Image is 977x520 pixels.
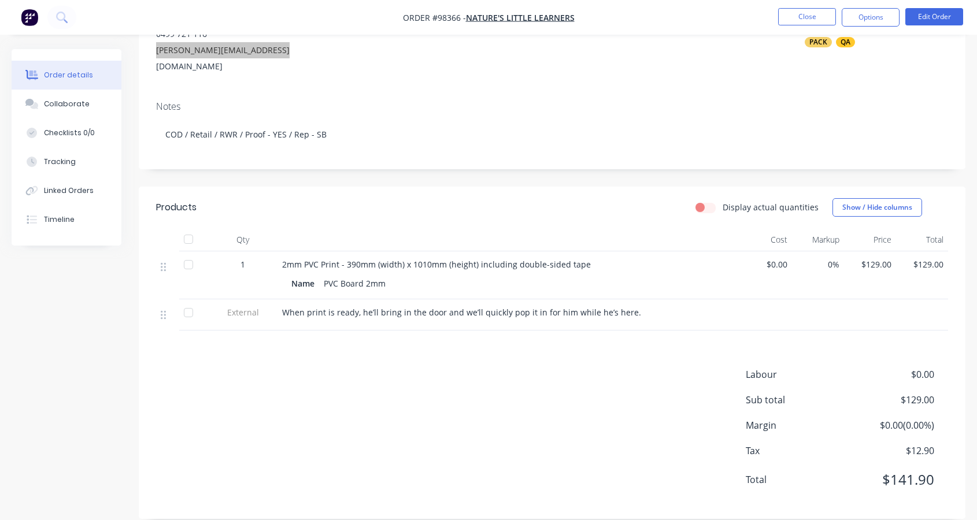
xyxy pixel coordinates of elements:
[746,473,849,486] span: Total
[778,8,836,25] button: Close
[44,70,93,80] div: Order details
[740,228,792,251] div: Cost
[44,214,75,225] div: Timeline
[12,61,121,90] button: Order details
[832,198,922,217] button: Show / Hide columns
[849,418,934,432] span: $0.00 ( 0.00 %)
[319,275,390,292] div: PVC Board 2mm
[44,157,76,167] div: Tracking
[156,42,299,75] div: [PERSON_NAME][EMAIL_ADDRESS][DOMAIN_NAME]
[901,258,943,270] span: $129.00
[466,12,575,23] a: Nature's Little Learners
[156,117,948,152] div: COD / Retail / RWR / Proof - YES / Rep - SB
[12,147,121,176] button: Tracking
[746,367,849,381] span: Labour
[836,37,855,47] div: QA
[745,258,787,270] span: $0.00
[797,258,839,270] span: 0%
[44,128,95,138] div: Checklists 0/0
[844,228,896,251] div: Price
[156,200,197,214] div: Products
[12,90,121,118] button: Collaborate
[21,9,38,26] img: Factory
[156,101,948,112] div: Notes
[849,258,891,270] span: $129.00
[849,393,934,407] span: $129.00
[403,12,466,23] span: Order #98366 -
[282,307,641,318] span: When print is ready, he’ll bring in the door and we’ll quickly pop it in for him while he’s here.
[746,418,849,432] span: Margin
[291,275,319,292] div: Name
[44,185,94,196] div: Linked Orders
[213,306,273,318] span: External
[12,118,121,147] button: Checklists 0/0
[12,176,121,205] button: Linked Orders
[723,201,819,213] label: Display actual quantities
[746,393,849,407] span: Sub total
[208,228,277,251] div: Qty
[805,37,832,47] div: PACK
[792,228,844,251] div: Markup
[849,469,934,490] span: $141.90
[282,259,591,270] span: 2mm PVC Print - 390mm (width) x 1010mm (height) including double-sided tape
[44,99,90,109] div: Collaborate
[849,367,934,381] span: $0.00
[905,8,963,25] button: Edit Order
[842,8,900,27] button: Options
[746,444,849,458] span: Tax
[849,444,934,458] span: $12.90
[12,205,121,234] button: Timeline
[240,258,245,270] span: 1
[896,228,948,251] div: Total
